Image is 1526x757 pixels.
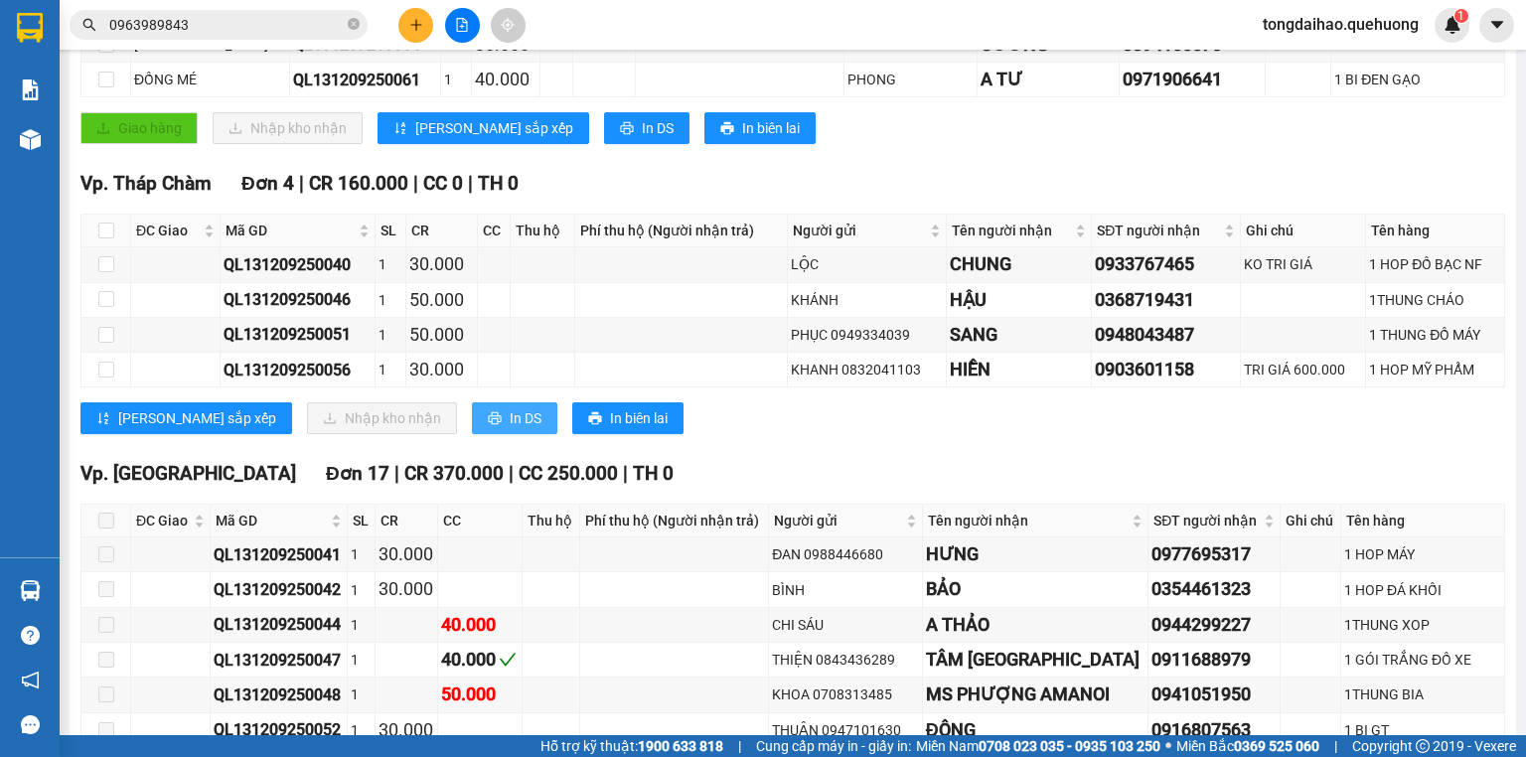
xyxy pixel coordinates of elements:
td: 0903601158 [1092,353,1241,387]
button: downloadNhập kho nhận [307,402,457,434]
td: HẬU [947,283,1093,318]
div: 0916807563 [1151,716,1277,744]
div: THUẬN 0947101630 [772,719,919,741]
div: 1 GÓI TRẮNG ĐỒ XE [1344,649,1501,671]
td: QL131209250046 [221,283,376,318]
button: printerIn DS [604,112,689,144]
div: BẢO [926,575,1144,603]
td: QL131209250044 [211,608,348,643]
div: 1 HOP MỸ PHẨM [1369,359,1501,380]
th: Phí thu hộ (Người nhận trả) [580,505,769,537]
td: 0354461323 [1148,572,1281,607]
span: 1 [1457,9,1464,23]
div: 1 [379,289,402,311]
div: 1 [351,543,372,565]
div: 30.000 [379,540,434,568]
b: Biên nhận gởi hàng hóa [128,29,191,191]
td: CHUNG [947,247,1093,282]
div: QL131209250046 [224,287,372,312]
span: SĐT người nhận [1153,510,1260,531]
td: 0911688979 [1148,643,1281,678]
td: QL131209250056 [221,353,376,387]
div: QL131209250052 [214,717,344,742]
div: MS PHƯỢNG AMANOI [926,681,1144,708]
input: Tìm tên, số ĐT hoặc mã đơn [109,14,344,36]
th: Thu hộ [511,215,575,247]
span: Đơn 17 [326,462,389,485]
div: HIỀN [950,356,1089,383]
td: 0948043487 [1092,318,1241,353]
span: | [738,735,741,757]
div: TRI GIÁ 600.000 [1244,359,1362,380]
button: printerIn DS [472,402,557,434]
span: printer [588,411,602,427]
div: 1THUNG CHÁO [1369,289,1501,311]
th: Ghi chú [1281,505,1340,537]
span: close-circle [348,18,360,30]
span: caret-down [1488,16,1506,34]
strong: 0708 023 035 - 0935 103 250 [979,738,1160,754]
div: 40.000 [475,66,537,93]
td: HIỀN [947,353,1093,387]
td: 0971906641 [1120,63,1266,97]
div: 1 [379,253,402,275]
button: printerIn biên lai [572,402,684,434]
button: sort-ascending[PERSON_NAME] sắp xếp [80,402,292,434]
th: CC [438,505,523,537]
span: Mã GD [226,220,355,241]
div: HƯNG [926,540,1144,568]
td: QL131209250040 [221,247,376,282]
div: QL131209250044 [214,612,344,637]
img: warehouse-icon [20,129,41,150]
div: QL131209250048 [214,682,344,707]
span: Người gửi [774,510,902,531]
td: A THẢO [923,608,1148,643]
td: ĐÔNG [923,713,1148,748]
div: KHANH 0832041103 [791,359,942,380]
div: QL131209250041 [214,542,344,567]
td: 0941051950 [1148,678,1281,712]
td: QL131209250051 [221,318,376,353]
th: CR [376,505,438,537]
span: aim [501,18,515,32]
span: ⚪️ [1165,742,1171,750]
span: | [413,172,418,195]
div: 0948043487 [1095,321,1237,349]
span: sort-ascending [96,411,110,427]
div: CHUNG [950,250,1089,278]
div: QL131209250061 [293,68,437,92]
span: close-circle [348,16,360,35]
div: 1 BI GT [1344,719,1501,741]
span: Người gửi [793,220,925,241]
span: | [1334,735,1337,757]
td: HƯNG [923,537,1148,572]
div: 0933767465 [1095,250,1237,278]
td: TÂM PHÚC LONG [923,643,1148,678]
span: Vp. Tháp Chàm [80,172,212,195]
span: Hỗ trợ kỹ thuật: [540,735,723,757]
div: 1 [351,579,372,601]
div: 0903601158 [1095,356,1237,383]
strong: 0369 525 060 [1234,738,1319,754]
span: CC 0 [423,172,463,195]
span: In DS [642,117,674,139]
span: Đơn 4 [241,172,294,195]
button: plus [398,8,433,43]
div: 1THUNG BIA [1344,683,1501,705]
div: 1 [444,69,467,90]
div: KHÁNH [791,289,942,311]
td: 0977695317 [1148,537,1281,572]
div: KO TRI GIÁ [1244,253,1362,275]
div: TÂM [GEOGRAPHIC_DATA] [926,646,1144,674]
th: CC [478,215,511,247]
div: 0354461323 [1151,575,1277,603]
th: Tên hàng [1366,215,1505,247]
span: | [623,462,628,485]
div: QL131209250040 [224,252,372,277]
th: SL [348,505,376,537]
button: aim [491,8,526,43]
div: 50.000 [409,321,474,349]
span: plus [409,18,423,32]
div: 1 [351,683,372,705]
span: sort-ascending [393,121,407,137]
